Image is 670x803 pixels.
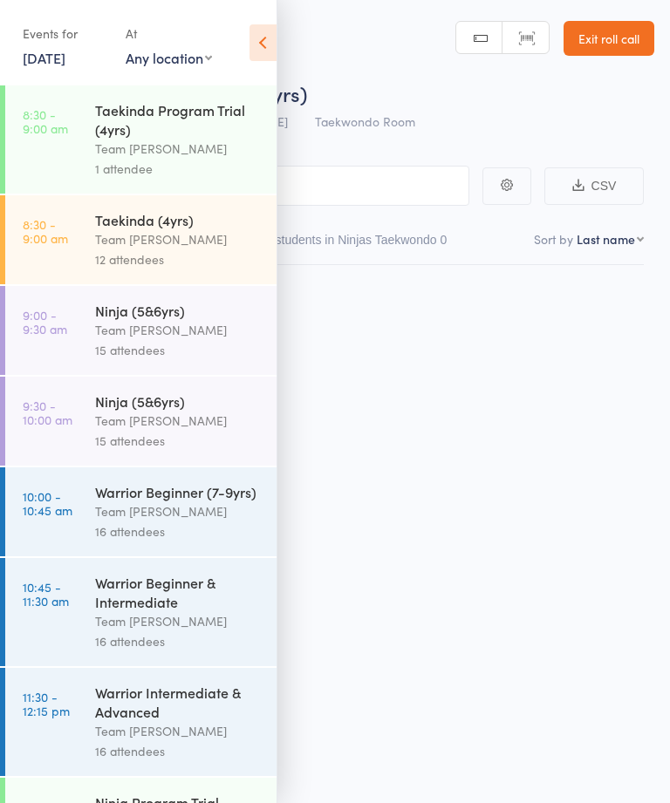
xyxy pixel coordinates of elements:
div: Warrior Beginner & Intermediate [95,573,262,611]
a: 10:45 -11:30 amWarrior Beginner & IntermediateTeam [PERSON_NAME]16 attendees [5,558,277,666]
span: Taekwondo Room [315,112,415,130]
div: Events for [23,19,108,48]
time: 8:30 - 9:00 am [23,107,68,135]
div: 1 attendee [95,159,262,179]
a: 10:00 -10:45 amWarrior Beginner (7-9yrs)Team [PERSON_NAME]16 attendees [5,467,277,556]
time: 10:00 - 10:45 am [23,489,72,517]
label: Sort by [534,230,573,248]
div: 15 attendees [95,340,262,360]
div: Team [PERSON_NAME] [95,611,262,631]
div: Team [PERSON_NAME] [95,411,262,431]
div: Ninja (5&6yrs) [95,301,262,320]
div: Warrior Beginner (7-9yrs) [95,482,262,501]
div: At [126,19,212,48]
div: 16 attendees [95,631,262,651]
div: Team [PERSON_NAME] [95,501,262,521]
time: 9:30 - 10:00 am [23,398,72,426]
div: Any location [126,48,212,67]
button: Other students in Ninjas Taekwondo0 [242,224,448,264]
a: 9:00 -9:30 amNinja (5&6yrs)Team [PERSON_NAME]15 attendees [5,286,277,375]
div: Team [PERSON_NAME] [95,721,262,741]
a: 11:30 -12:15 pmWarrior Intermediate & AdvancedTeam [PERSON_NAME]16 attendees [5,668,277,776]
a: 8:30 -9:00 amTaekinda Program Trial (4yrs)Team [PERSON_NAME]1 attendee [5,85,277,194]
div: Warrior Intermediate & Advanced [95,683,262,721]
div: Team [PERSON_NAME] [95,229,262,249]
time: 11:30 - 12:15 pm [23,690,70,718]
div: 0 [441,233,448,247]
div: Taekinda (4yrs) [95,210,262,229]
div: Taekinda Program Trial (4yrs) [95,100,262,139]
div: 16 attendees [95,741,262,761]
a: 8:30 -9:00 amTaekinda (4yrs)Team [PERSON_NAME]12 attendees [5,195,277,284]
div: 15 attendees [95,431,262,451]
div: Team [PERSON_NAME] [95,320,262,340]
button: CSV [544,167,644,205]
div: Last name [577,230,635,248]
div: Team [PERSON_NAME] [95,139,262,159]
div: Ninja (5&6yrs) [95,391,262,411]
a: Exit roll call [564,21,654,56]
time: 10:45 - 11:30 am [23,580,69,608]
time: 8:30 - 9:00 am [23,217,68,245]
div: 16 attendees [95,521,262,541]
a: 9:30 -10:00 amNinja (5&6yrs)Team [PERSON_NAME]15 attendees [5,377,277,466]
a: [DATE] [23,48,65,67]
div: 12 attendees [95,249,262,269]
time: 9:00 - 9:30 am [23,308,67,336]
